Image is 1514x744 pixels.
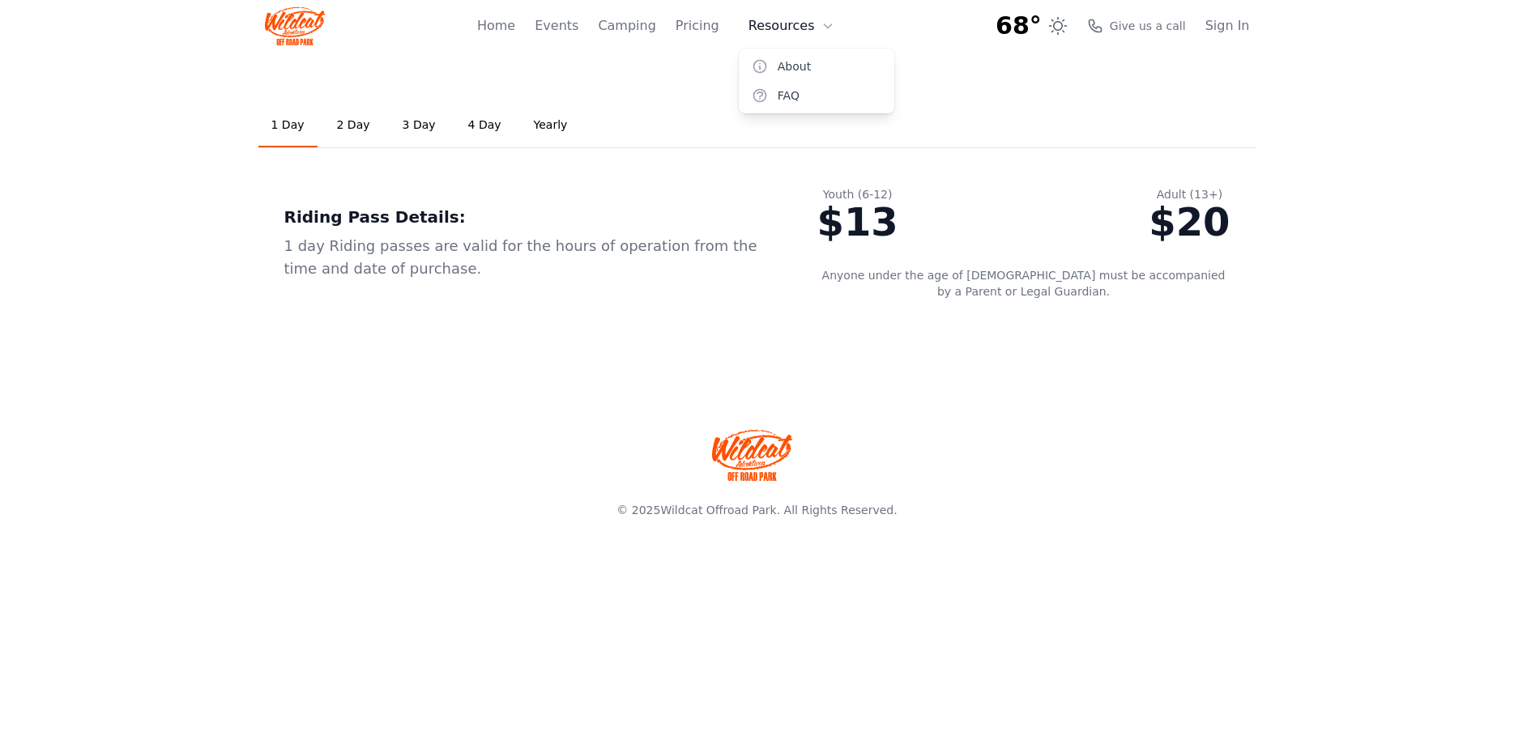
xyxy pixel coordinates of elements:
[739,52,894,81] a: About
[455,104,514,147] a: 4 Day
[258,104,318,147] a: 1 Day
[616,504,897,517] span: © 2025 . All Rights Reserved.
[324,104,383,147] a: 2 Day
[739,10,844,42] button: Resources
[817,186,898,202] div: Youth (6-12)
[284,235,766,280] div: 1 day Riding passes are valid for the hours of operation from the time and date of purchase.
[477,16,515,36] a: Home
[521,104,581,147] a: Yearly
[284,206,766,228] div: Riding Pass Details:
[660,504,776,517] a: Wildcat Offroad Park
[598,16,655,36] a: Camping
[535,16,578,36] a: Events
[1149,202,1230,241] div: $20
[1110,18,1186,34] span: Give us a call
[739,81,894,110] a: FAQ
[676,16,719,36] a: Pricing
[390,104,449,147] a: 3 Day
[1087,18,1186,34] a: Give us a call
[817,267,1230,300] p: Anyone under the age of [DEMOGRAPHIC_DATA] must be accompanied by a Parent or Legal Guardian.
[817,202,898,241] div: $13
[996,11,1042,40] span: 68°
[265,6,326,45] img: Wildcat Logo
[712,429,793,481] img: Wildcat Offroad park
[1205,16,1250,36] a: Sign In
[1149,186,1230,202] div: Adult (13+)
